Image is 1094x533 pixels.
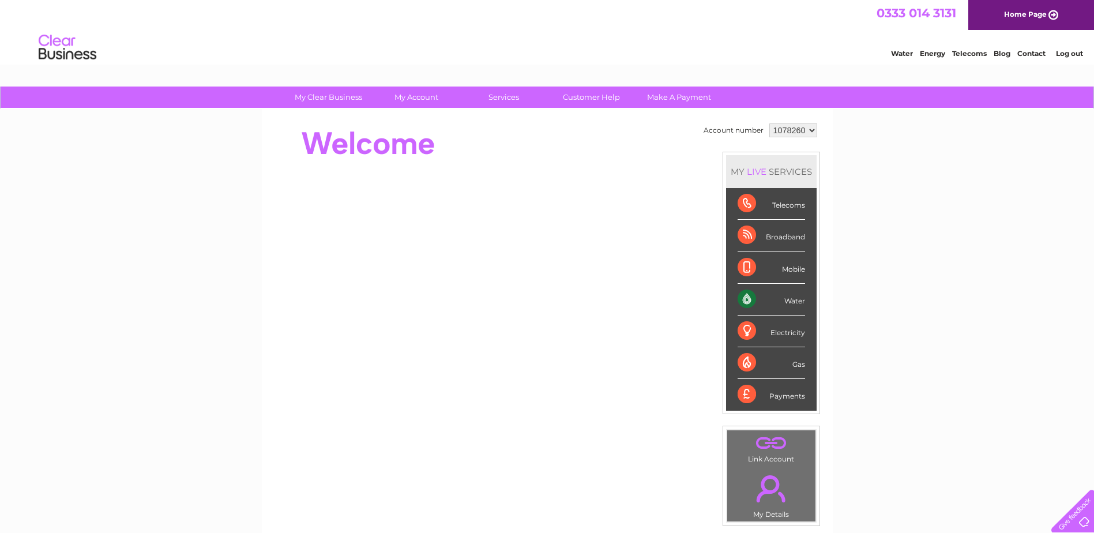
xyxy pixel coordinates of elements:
[730,468,813,509] a: .
[38,30,97,65] img: logo.png
[738,347,805,379] div: Gas
[275,6,820,56] div: Clear Business is a trading name of Verastar Limited (registered in [GEOGRAPHIC_DATA] No. 3667643...
[877,6,956,20] a: 0333 014 3131
[727,430,816,466] td: Link Account
[738,284,805,316] div: Water
[1056,49,1083,58] a: Log out
[952,49,987,58] a: Telecoms
[738,220,805,252] div: Broadband
[727,466,816,522] td: My Details
[1017,49,1046,58] a: Contact
[738,379,805,410] div: Payments
[730,433,813,453] a: .
[726,155,817,188] div: MY SERVICES
[281,87,376,108] a: My Clear Business
[745,166,769,177] div: LIVE
[701,121,766,140] td: Account number
[456,87,551,108] a: Services
[369,87,464,108] a: My Account
[544,87,639,108] a: Customer Help
[738,188,805,220] div: Telecoms
[631,87,727,108] a: Make A Payment
[920,49,945,58] a: Energy
[738,316,805,347] div: Electricity
[891,49,913,58] a: Water
[994,49,1010,58] a: Blog
[738,252,805,284] div: Mobile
